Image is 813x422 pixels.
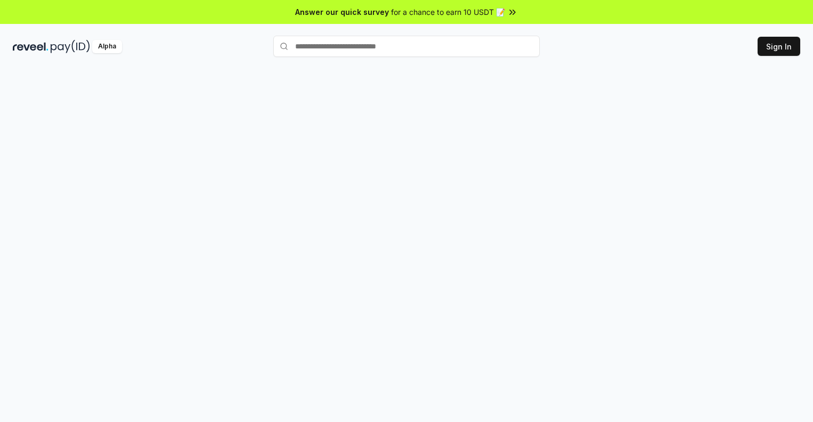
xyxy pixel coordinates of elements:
[758,37,800,56] button: Sign In
[51,40,90,53] img: pay_id
[13,40,48,53] img: reveel_dark
[295,6,389,18] span: Answer our quick survey
[391,6,505,18] span: for a chance to earn 10 USDT 📝
[92,40,122,53] div: Alpha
